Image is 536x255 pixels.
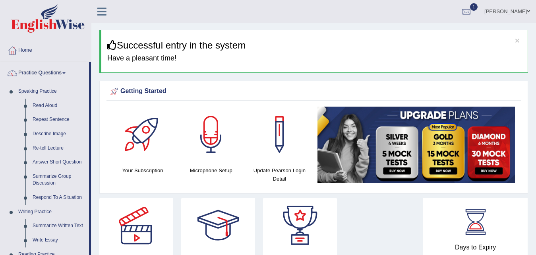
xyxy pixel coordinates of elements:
a: Summarize Group Discussion [29,169,89,191]
h4: Days to Expiry [432,244,519,251]
button: × [515,36,520,45]
span: 1 [470,3,478,11]
h3: Successful entry in the system [107,40,522,51]
a: Home [0,39,91,59]
a: Speaking Practice [15,84,89,99]
a: Summarize Written Text [29,219,89,233]
h4: Microphone Setup [181,166,241,175]
a: Repeat Sentence [29,113,89,127]
a: Answer Short Question [29,155,89,169]
h4: Your Subscription [112,166,173,175]
h4: Have a pleasant time! [107,55,522,62]
a: Practice Questions [0,62,89,82]
a: Writing Practice [15,205,89,219]
div: Getting Started [108,86,519,97]
a: Read Aloud [29,99,89,113]
a: Write Essay [29,233,89,247]
img: small5.jpg [317,107,515,183]
h4: Update Pearson Login Detail [249,166,310,183]
a: Re-tell Lecture [29,141,89,156]
a: Describe Image [29,127,89,141]
a: Respond To A Situation [29,191,89,205]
